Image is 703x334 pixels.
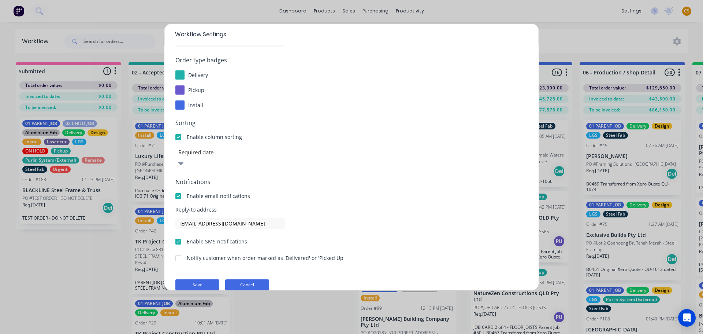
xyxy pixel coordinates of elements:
span: pickup [188,87,204,93]
span: Order type badges [175,56,528,65]
span: Sorting [175,118,528,127]
span: install [188,102,203,109]
button: Save [175,279,219,290]
div: Enable SMS notifications [187,238,247,245]
span: Notifications [175,177,528,186]
div: Enable column sorting [187,133,242,141]
div: Enable email notifications [187,192,250,200]
div: Open Intercom Messenger [678,309,696,327]
div: Notify customer when order marked as 'Delivered' or 'Picked Up' [187,254,345,262]
span: delivery [188,71,208,78]
span: Workflow Settings [175,30,226,39]
span: Reply-to address [175,206,528,213]
button: Cancel [225,279,269,290]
